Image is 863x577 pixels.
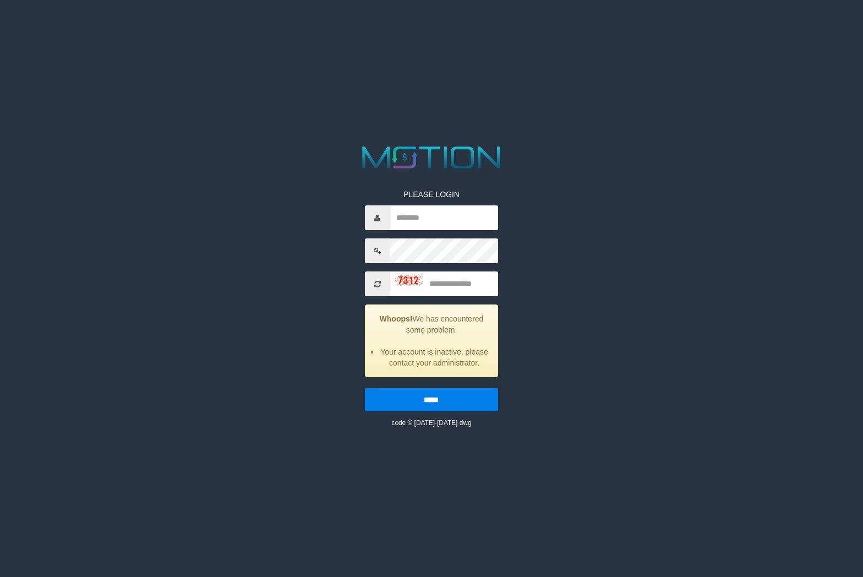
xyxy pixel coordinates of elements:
[395,275,423,286] img: captcha
[365,304,498,377] div: We has encountered some problem.
[380,314,413,323] strong: Whoops!
[365,189,498,200] p: PLEASE LOGIN
[379,346,489,368] li: Your account is inactive, please contact your administrator.
[391,419,471,427] small: code © [DATE]-[DATE] dwg
[356,143,507,172] img: MOTION_logo.png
